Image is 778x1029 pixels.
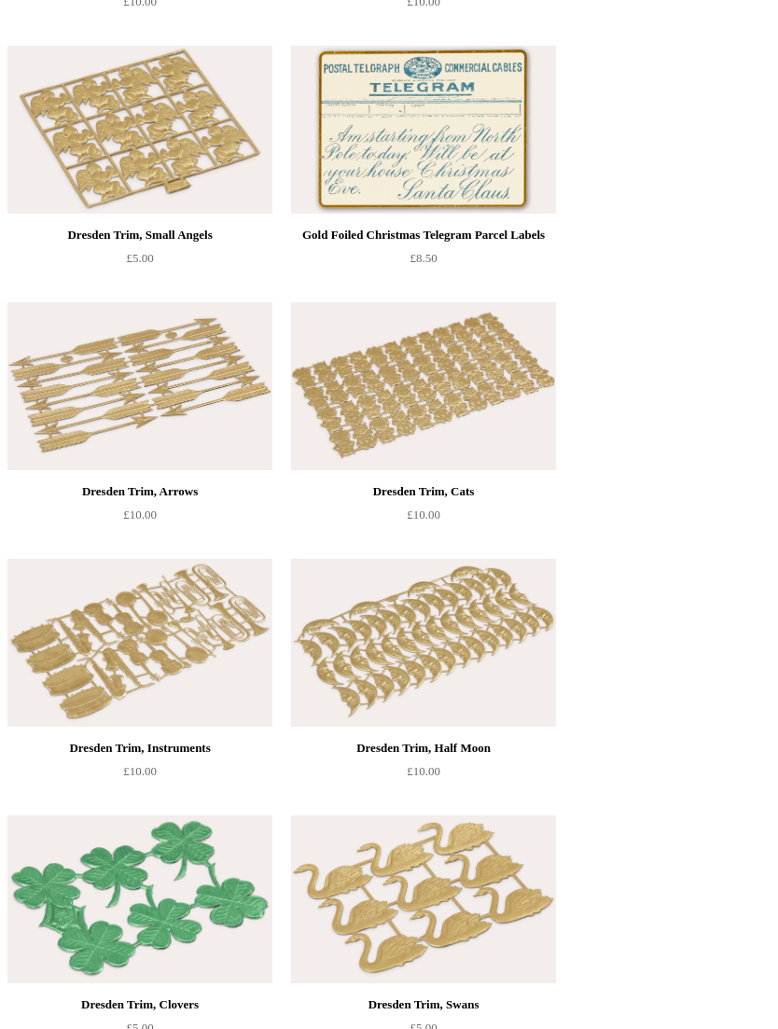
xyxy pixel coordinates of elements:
a: Dresden Trim, Half Moon Dresden Trim, Half Moon [291,559,556,727]
div: Dresden Trim, Swans [296,994,551,1016]
div: Dresden Trim, Clovers [12,994,268,1016]
img: Dresden Trim, Clovers [7,815,272,983]
a: Dresden Trim, Cats Dresden Trim, Cats [291,302,556,470]
img: Dresden Trim, Cats [291,302,556,470]
div: Dresden Trim, Cats [296,480,551,503]
img: Dresden Trim, Swans [291,815,556,983]
span: £8.50 [410,251,437,265]
img: Dresden Trim, Instruments [7,559,272,727]
span: £5.00 [126,251,153,265]
a: Gold Foiled Christmas Telegram Parcel Labels £8.50 [291,224,556,300]
a: Dresden Trim, Clovers Dresden Trim, Clovers [7,815,272,983]
a: Dresden Trim, Swans Dresden Trim, Swans [291,815,556,983]
img: Dresden Trim, Small Angels [7,46,272,214]
a: Dresden Trim, Small Angels Dresden Trim, Small Angels [7,46,272,214]
a: Dresden Trim, Cats £10.00 [291,480,556,557]
span: £10.00 [407,764,440,778]
img: Dresden Trim, Half Moon [291,559,556,727]
div: Gold Foiled Christmas Telegram Parcel Labels [296,224,551,246]
a: Dresden Trim, Instruments £10.00 [7,737,272,813]
div: Dresden Trim, Small Angels [12,224,268,246]
span: £10.00 [123,508,157,521]
a: Gold Foiled Christmas Telegram Parcel Labels Gold Foiled Christmas Telegram Parcel Labels [291,46,556,214]
img: Dresden Trim, Arrows [7,302,272,470]
a: Dresden Trim, Instruments Dresden Trim, Instruments [7,559,272,727]
a: Dresden Trim, Arrows Dresden Trim, Arrows [7,302,272,470]
span: £10.00 [123,764,157,778]
div: Dresden Trim, Instruments [12,737,268,759]
div: Dresden Trim, Half Moon [296,737,551,759]
a: Dresden Trim, Small Angels £5.00 [7,224,272,300]
a: Dresden Trim, Half Moon £10.00 [291,737,556,813]
img: Gold Foiled Christmas Telegram Parcel Labels [291,46,556,214]
a: Dresden Trim, Arrows £10.00 [7,480,272,557]
span: £10.00 [407,508,440,521]
div: Dresden Trim, Arrows [12,480,268,503]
